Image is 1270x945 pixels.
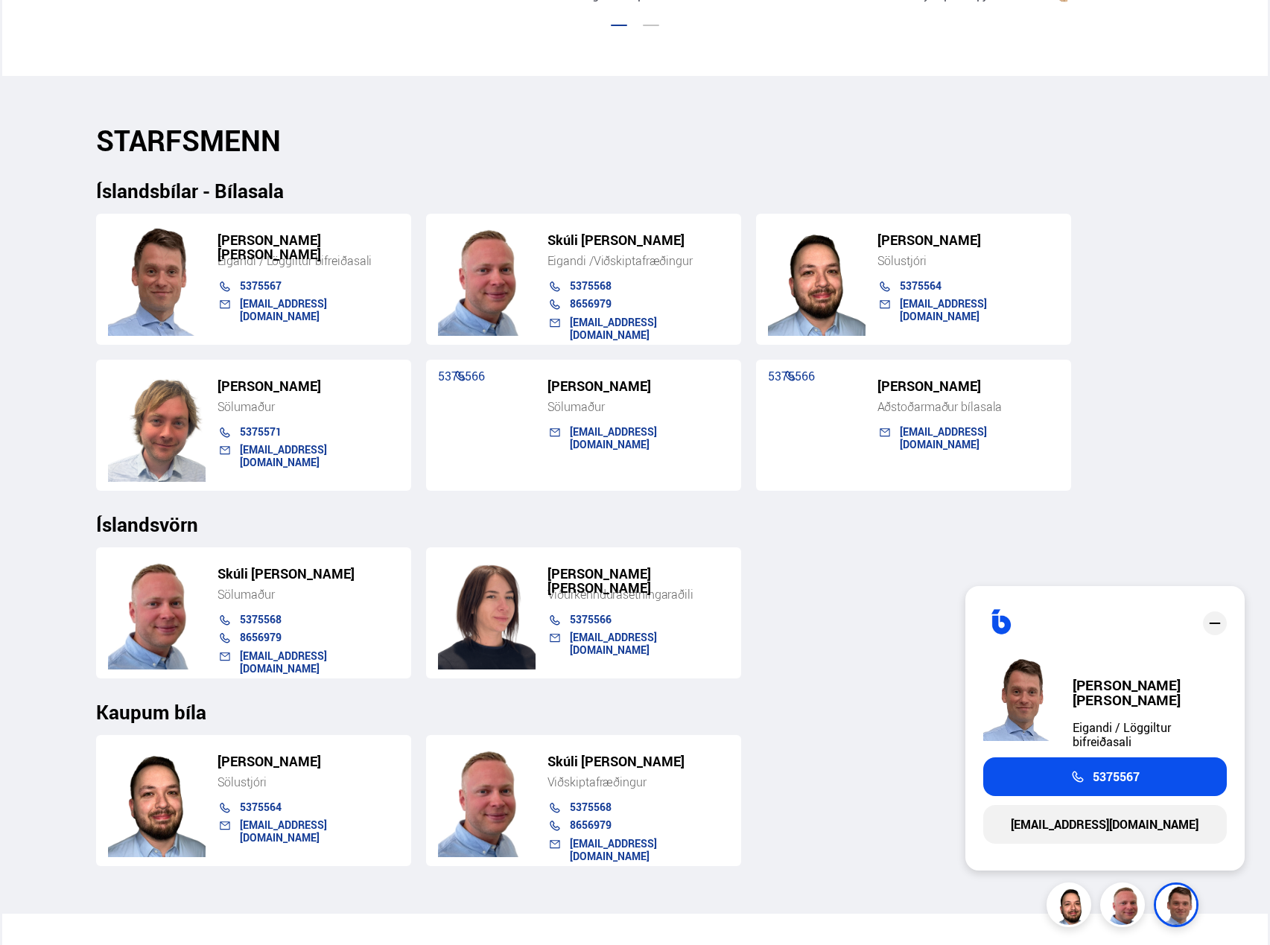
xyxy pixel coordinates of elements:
[547,253,729,268] div: Eigandi /
[240,612,282,626] a: 5375568
[108,557,206,669] img: m7PZdWzYfFvz2vuk.png
[983,805,1227,844] a: [EMAIL_ADDRESS][DOMAIN_NAME]
[570,836,657,862] a: [EMAIL_ADDRESS][DOMAIN_NAME]
[438,223,536,336] img: siFngHWaQ9KaOqBr.png
[570,315,657,341] a: [EMAIL_ADDRESS][DOMAIN_NAME]
[1102,885,1147,929] img: siFngHWaQ9KaOqBr.png
[1073,678,1227,707] div: [PERSON_NAME] [PERSON_NAME]
[616,586,693,602] span: ásetningaraðili
[108,745,206,857] img: nhp88E3Fdnt1Opn2.png
[438,557,536,669] img: TiAwD7vhpwHUHg8j.png
[96,179,1175,202] h3: Íslandsbílar - Bílasala
[877,233,1059,247] h5: [PERSON_NAME]
[240,800,282,814] a: 5375564
[547,754,729,769] h5: Skúli [PERSON_NAME]
[570,800,612,814] a: 5375568
[768,223,866,336] img: nhp88E3Fdnt1Opn2.png
[547,233,729,247] h5: Skúli [PERSON_NAME]
[96,513,1175,535] h3: Íslandsvörn
[900,424,987,451] a: [EMAIL_ADDRESS][DOMAIN_NAME]
[570,279,612,293] a: 5375568
[570,630,657,656] a: [EMAIL_ADDRESS][DOMAIN_NAME]
[240,818,327,844] a: [EMAIL_ADDRESS][DOMAIN_NAME]
[877,399,1059,414] div: Aðstoðarmaður bílasala
[96,124,1175,157] h2: STARFSMENN
[218,774,399,789] div: Sölustjóri
[1203,611,1227,635] div: close
[570,424,657,451] a: [EMAIL_ADDRESS][DOMAIN_NAME]
[900,279,942,293] a: 5375564
[240,442,327,468] a: [EMAIL_ADDRESS][DOMAIN_NAME]
[1049,885,1093,929] img: nhp88E3Fdnt1Opn2.png
[900,296,987,322] a: [EMAIL_ADDRESS][DOMAIN_NAME]
[12,6,57,51] button: Opna LiveChat spjallviðmót
[1156,885,1201,929] img: FbJEzSuNWCJXmdc-.webp
[547,379,729,393] h5: [PERSON_NAME]
[108,369,206,482] img: SZ4H-t_Copy_of_C.png
[547,567,729,595] h5: [PERSON_NAME] [PERSON_NAME]
[438,368,485,384] a: 5375566
[240,296,327,322] a: [EMAIL_ADDRESS][DOMAIN_NAME]
[570,296,612,311] a: 8656979
[547,399,729,414] div: Sölumaður
[108,223,206,336] img: FbJEzSuNWCJXmdc-.webp
[218,567,399,581] h5: Skúli [PERSON_NAME]
[877,379,1059,393] h5: [PERSON_NAME]
[570,612,612,626] a: 5375566
[218,379,399,393] h5: [PERSON_NAME]
[547,587,729,602] div: Viðurkenndur
[240,279,282,293] a: 5375567
[547,774,647,790] span: Viðskiptafræðingur
[218,587,399,602] div: Sölumaður
[218,754,399,769] h5: [PERSON_NAME]
[240,630,282,644] a: 8656979
[877,253,1059,268] div: Sölustjóri
[983,757,1227,796] a: 5375567
[1073,721,1227,748] div: Eigandi / Löggiltur bifreiðasali
[218,399,399,414] div: Sölumaður
[1093,770,1140,783] span: 5375567
[768,368,815,384] a: 5375566
[218,253,399,268] div: Eigandi / Löggiltur bifreiðasali
[438,745,536,857] img: m7PZdWzYfFvz2vuk.png
[218,233,399,261] h5: [PERSON_NAME] [PERSON_NAME]
[240,424,282,439] a: 5375571
[983,655,1058,741] img: FbJEzSuNWCJXmdc-.webp
[96,701,1175,723] h3: Kaupum bíla
[240,649,327,675] a: [EMAIL_ADDRESS][DOMAIN_NAME]
[594,252,693,269] span: Viðskiptafræðingur
[570,818,612,832] a: 8656979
